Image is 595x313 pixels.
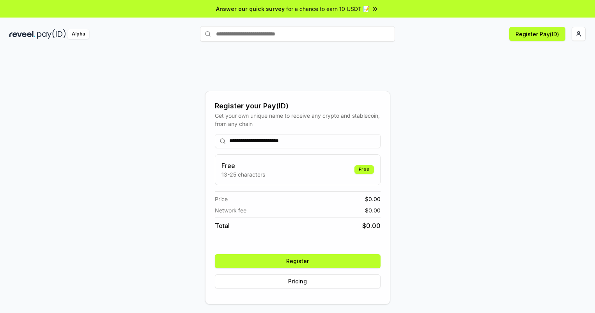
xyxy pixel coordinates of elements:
[215,111,381,128] div: Get your own unique name to receive any crypto and stablecoin, from any chain
[215,254,381,268] button: Register
[362,221,381,230] span: $ 0.00
[67,29,89,39] div: Alpha
[509,27,565,41] button: Register Pay(ID)
[215,274,381,288] button: Pricing
[286,5,370,13] span: for a chance to earn 10 USDT 📝
[215,195,228,203] span: Price
[215,221,230,230] span: Total
[365,206,381,214] span: $ 0.00
[215,206,246,214] span: Network fee
[221,161,265,170] h3: Free
[354,165,374,174] div: Free
[216,5,285,13] span: Answer our quick survey
[37,29,66,39] img: pay_id
[215,101,381,111] div: Register your Pay(ID)
[9,29,35,39] img: reveel_dark
[365,195,381,203] span: $ 0.00
[221,170,265,179] p: 13-25 characters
